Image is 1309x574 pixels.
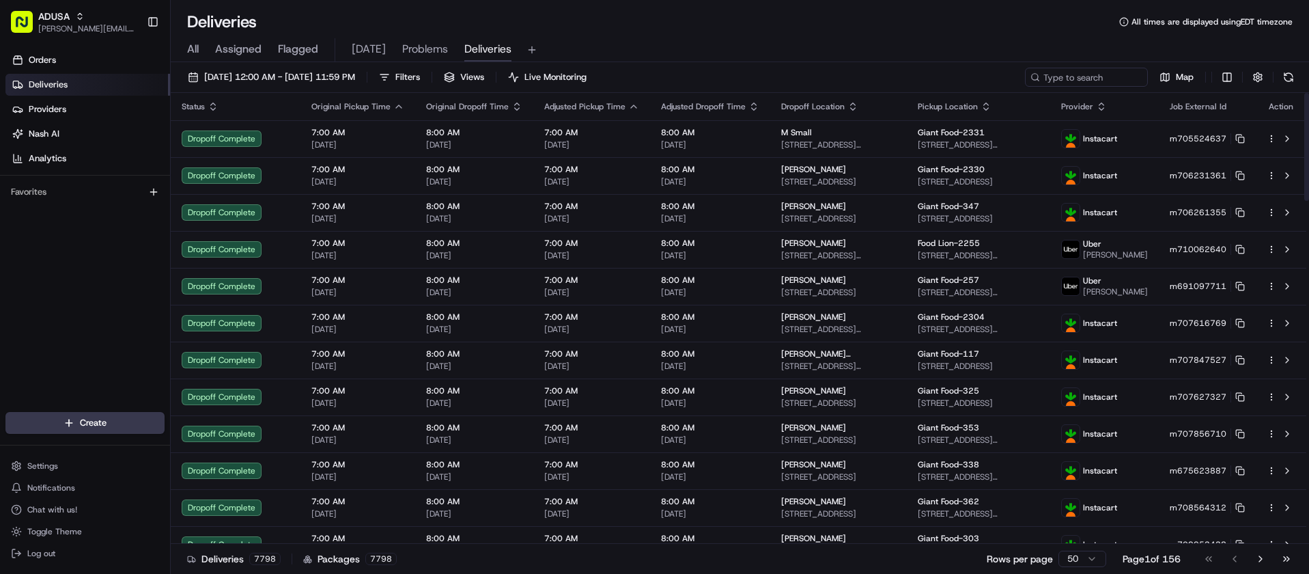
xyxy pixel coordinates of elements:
[1062,241,1080,258] img: profile_uber_ahold_partner.png
[544,496,639,507] span: 7:00 AM
[781,471,896,482] span: [STREET_ADDRESS]
[1062,499,1080,517] img: profile_instacart_ahold_partner.png
[1170,465,1226,476] span: m675623887
[311,201,404,212] span: 7:00 AM
[781,176,896,187] span: [STREET_ADDRESS]
[426,471,522,482] span: [DATE]
[781,361,896,372] span: [STREET_ADDRESS][PERSON_NAME]
[80,417,107,429] span: Create
[426,385,522,396] span: 8:00 AM
[781,324,896,335] span: [STREET_ADDRESS][PERSON_NAME]
[1083,238,1101,249] span: Uber
[781,435,896,446] span: [STREET_ADDRESS]
[1062,462,1080,480] img: profile_instacart_ahold_partner.png
[311,139,404,150] span: [DATE]
[27,482,75,493] span: Notifications
[1170,318,1245,329] button: m707616769
[365,553,397,565] div: 7798
[544,348,639,359] span: 7:00 AM
[311,250,404,261] span: [DATE]
[1170,318,1226,329] span: m707616769
[426,496,522,507] span: 8:00 AM
[29,128,59,140] span: Nash AI
[303,552,397,566] div: Packages
[1170,170,1245,181] button: m706231361
[1083,502,1117,513] span: Instacart
[38,10,70,23] button: ADUSA
[29,79,68,91] span: Deliveries
[918,533,979,544] span: Giant Food-303
[1083,170,1117,181] span: Instacart
[5,412,165,434] button: Create
[311,398,404,409] span: [DATE]
[918,435,1039,446] span: [STREET_ADDRESS][PERSON_NAME]
[544,101,625,112] span: Adjusted Pickup Time
[918,361,1039,372] span: [STREET_ADDRESS]
[1170,207,1226,218] span: m706261355
[426,139,522,150] span: [DATE]
[1062,204,1080,221] img: profile_instacart_ahold_partner.png
[918,348,979,359] span: Giant Food-117
[426,164,522,175] span: 8:00 AM
[426,201,522,212] span: 8:00 AM
[661,213,759,224] span: [DATE]
[544,398,639,409] span: [DATE]
[1170,207,1245,218] button: m706261355
[29,152,66,165] span: Analytics
[661,164,759,175] span: 8:00 AM
[1062,167,1080,184] img: profile_instacart_ahold_partner.png
[27,504,77,515] span: Chat with us!
[661,139,759,150] span: [DATE]
[781,201,846,212] span: [PERSON_NAME]
[781,238,846,249] span: [PERSON_NAME]
[464,41,511,57] span: Deliveries
[661,324,759,335] span: [DATE]
[918,238,980,249] span: Food Lion-2255
[661,471,759,482] span: [DATE]
[661,533,759,544] span: 8:00 AM
[1062,536,1080,553] img: profile_instacart_ahold_partner.png
[1170,355,1245,366] button: m707847527
[781,385,846,396] span: [PERSON_NAME]
[373,68,426,87] button: Filters
[311,164,404,175] span: 7:00 AM
[781,213,896,224] span: [STREET_ADDRESS]
[918,496,979,507] span: Giant Food-362
[918,471,1039,482] span: [STREET_ADDRESS][PERSON_NAME]
[1062,425,1080,443] img: profile_instacart_ahold_partner.png
[781,164,846,175] span: [PERSON_NAME]
[544,213,639,224] span: [DATE]
[1062,314,1080,332] img: profile_instacart_ahold_partner.png
[5,74,170,96] a: Deliveries
[1279,68,1298,87] button: Refresh
[402,41,448,57] span: Problems
[5,181,165,203] div: Favorites
[661,312,759,323] span: 8:00 AM
[27,526,82,537] span: Toggle Theme
[426,101,509,112] span: Original Dropoff Time
[1176,71,1194,83] span: Map
[1170,539,1245,550] button: m709953438
[5,522,165,541] button: Toggle Theme
[1083,275,1101,286] span: Uber
[1083,249,1148,260] span: [PERSON_NAME]
[781,275,846,286] span: [PERSON_NAME]
[1170,392,1226,402] span: m707627327
[5,123,170,145] a: Nash AI
[311,471,404,482] span: [DATE]
[781,422,846,433] span: [PERSON_NAME]
[187,11,257,33] h1: Deliveries
[182,101,205,112] span: Status
[426,176,522,187] span: [DATE]
[781,139,896,150] span: [STREET_ADDRESS][PERSON_NAME]
[38,23,136,34] button: [PERSON_NAME][EMAIL_ADDRESS][PERSON_NAME][DOMAIN_NAME]
[1170,392,1245,402] button: m707627327
[5,148,170,169] a: Analytics
[1170,428,1245,439] button: m707856710
[544,459,639,470] span: 7:00 AM
[661,275,759,286] span: 8:00 AM
[1170,355,1226,366] span: m707847527
[311,533,404,544] span: 7:00 AM
[426,348,522,359] span: 8:00 AM
[311,348,404,359] span: 7:00 AM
